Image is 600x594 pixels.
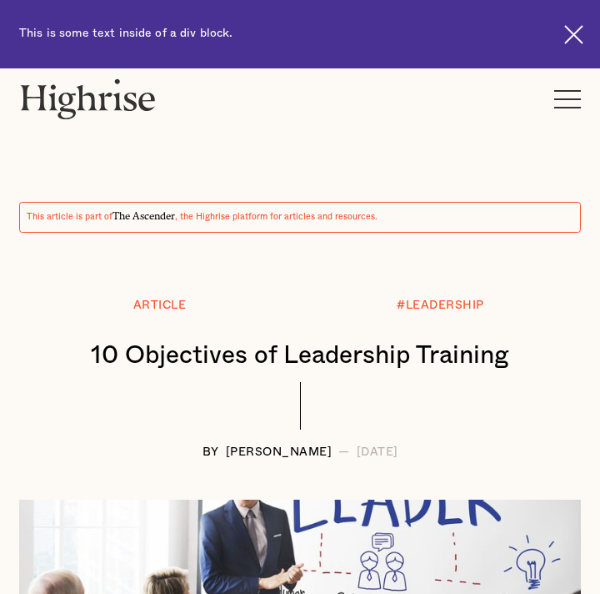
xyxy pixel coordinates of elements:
span: This article is part of [27,213,112,221]
div: — [338,446,350,459]
div: BY [202,446,219,459]
div: Article [133,300,187,312]
div: [DATE] [357,446,398,459]
div: #LEADERSHIP [397,300,484,312]
div: [PERSON_NAME] [226,446,332,459]
span: The Ascender [112,208,175,219]
h1: 10 Objectives of Leadership Training [36,342,564,370]
img: Cross icon [564,25,583,44]
span: , the Highrise platform for articles and resources. [175,213,377,221]
img: Highrise logo [19,78,157,119]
